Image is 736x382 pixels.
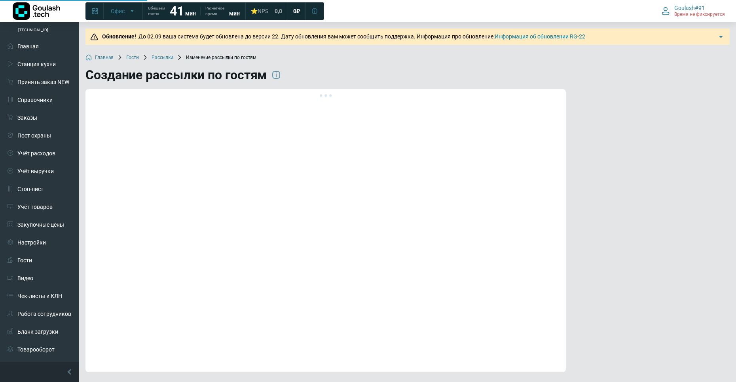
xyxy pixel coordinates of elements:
[258,8,268,14] span: NPS
[90,33,98,41] img: Предупреждение
[186,54,256,61] span: Изменение рассылки по гостям
[126,54,139,61] a: Гости
[288,4,305,18] a: 0 ₽
[170,4,184,19] strong: 41
[143,4,245,18] a: Обещаем гостю 41 мин Расчетное время мин
[148,6,165,17] span: Обещаем гостю
[13,2,60,20] img: Логотип компании Goulash.tech
[674,11,725,18] span: Время не фиксируется
[100,33,585,40] span: До 02.09 ваша система будет обновлена до версии 22. Дату обновления вам может сообщить поддержка....
[95,54,114,61] a: Главная
[495,33,585,40] a: Информация об обновлении RG-22
[246,4,287,18] a: ⭐NPS 0,0
[717,33,725,41] img: Подробнее
[229,10,240,17] span: мин
[251,8,268,15] div: ⭐
[102,33,136,40] b: Обновление!
[657,3,730,19] button: Goulash#91 Время не фиксируется
[293,8,296,15] span: 0
[674,4,705,11] span: Goulash#91
[275,8,282,15] span: 0,0
[85,67,267,83] h1: Создание рассылки по гостям
[296,8,300,15] span: ₽
[205,6,224,17] span: Расчетное время
[152,54,173,61] a: Рассылки
[106,5,140,17] button: Офис
[185,10,196,17] span: мин
[111,8,125,15] span: Офис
